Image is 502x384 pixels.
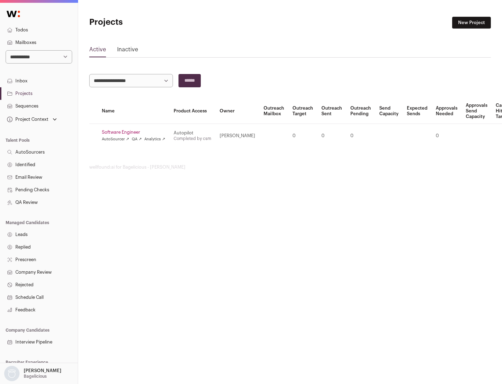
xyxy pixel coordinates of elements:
[102,136,129,142] a: AutoSourcer ↗
[403,98,432,124] th: Expected Sends
[317,124,346,148] td: 0
[102,130,165,135] a: Software Engineer
[6,117,48,122] div: Project Context
[346,124,375,148] td: 0
[375,98,403,124] th: Send Capacity
[432,124,462,148] td: 0
[317,98,346,124] th: Outreach Sent
[6,115,58,124] button: Open dropdown
[259,98,288,124] th: Outreach Mailbox
[288,98,317,124] th: Outreach Target
[4,366,20,381] img: nopic.png
[89,164,491,170] footer: wellfound:ai for Bagelicious - [PERSON_NAME]
[89,45,106,57] a: Active
[462,98,492,124] th: Approvals Send Capacity
[346,98,375,124] th: Outreach Pending
[432,98,462,124] th: Approvals Needed
[144,136,165,142] a: Analytics ↗
[215,98,259,124] th: Owner
[3,7,24,21] img: Wellfound
[174,130,211,136] div: Autopilot
[98,98,169,124] th: Name
[215,124,259,148] td: [PERSON_NAME]
[117,45,138,57] a: Inactive
[169,98,215,124] th: Product Access
[24,374,47,379] p: Bagelicious
[132,136,142,142] a: QA ↗
[3,366,63,381] button: Open dropdown
[288,124,317,148] td: 0
[452,17,491,29] a: New Project
[89,17,223,28] h1: Projects
[174,136,211,141] a: Completed by csm
[24,368,61,374] p: [PERSON_NAME]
